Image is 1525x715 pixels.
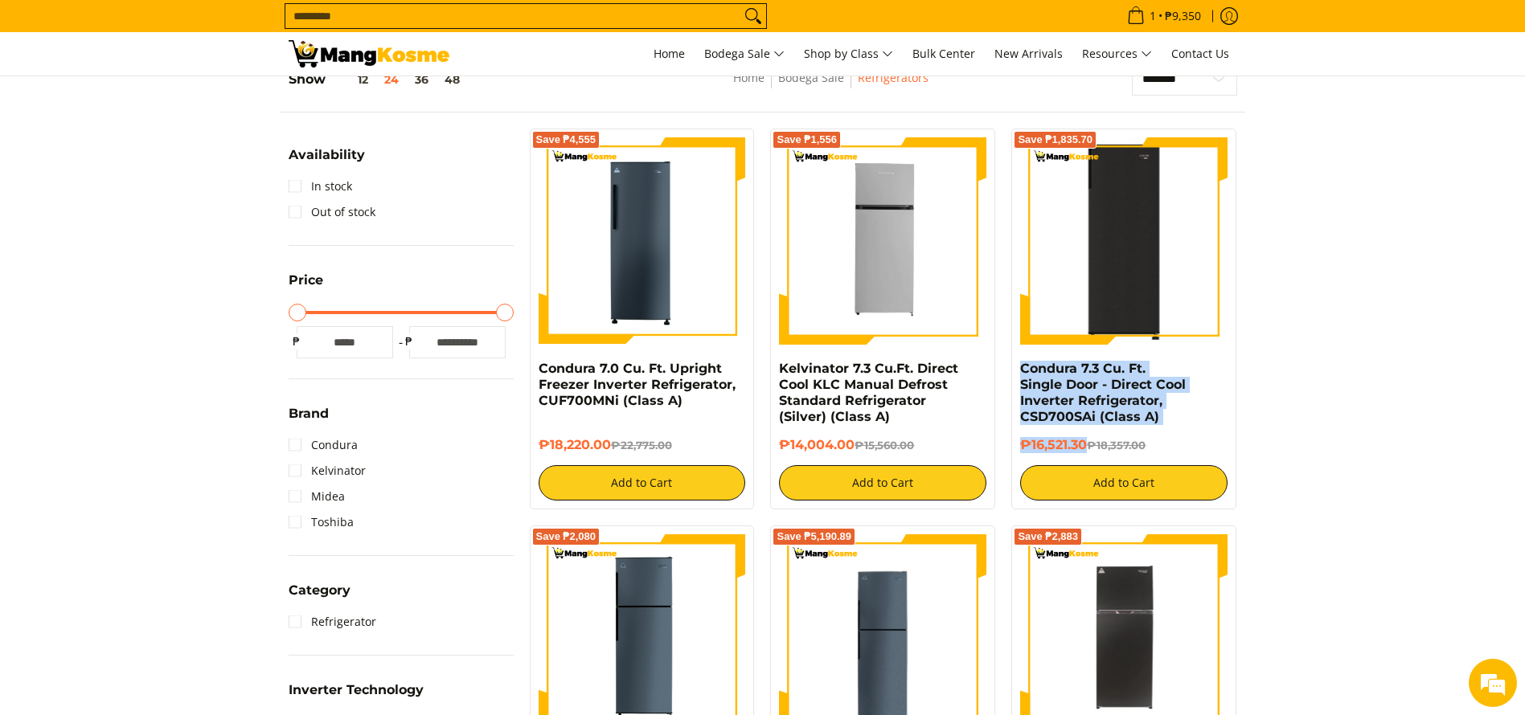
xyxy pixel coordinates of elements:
a: Contact Us [1163,32,1237,76]
button: 36 [407,73,437,86]
span: 1 [1147,10,1158,22]
a: Bodega Sale [778,70,844,85]
a: Condura 7.0 Cu. Ft. Upright Freezer Inverter Refrigerator, CUF700MNi (Class A) [539,361,736,408]
span: ₱ [289,333,305,349]
span: Bodega Sale [704,44,785,64]
a: New Arrivals [986,32,1071,76]
a: Home [733,70,765,85]
span: Save ₱1,556 [777,135,837,145]
del: ₱15,560.00 [855,439,914,451]
span: Save ₱1,835.70 [1018,135,1093,145]
a: Bodega Sale [696,32,793,76]
a: Resources [1074,32,1160,76]
summary: Open [289,149,365,174]
div: Minimize live chat window [264,8,302,47]
textarea: Type your message and hit 'Enter' [8,439,306,495]
button: 12 [326,73,376,86]
a: Kelvinator 7.3 Cu.Ft. Direct Cool KLC Manual Defrost Standard Refrigerator (Silver) (Class A) [779,361,958,424]
button: Add to Cart [779,465,986,500]
summary: Open [289,684,424,709]
a: Home [646,32,693,76]
a: Refrigerator [289,609,376,635]
a: Refrigerators [858,70,929,85]
img: Condura 7.0 Cu. Ft. Upright Freezer Inverter Refrigerator, CUF700MNi (Class A) [539,137,746,345]
div: Chat with us now [84,90,270,111]
button: Add to Cart [1020,465,1228,500]
span: Save ₱4,555 [536,135,596,145]
a: Kelvinator [289,458,366,484]
span: Category [289,584,351,597]
span: We're online! [93,202,222,365]
span: Inverter Technology [289,684,424,697]
img: Bodega Sale Refrigerator l Mang Kosme: Home Appliances Warehouse Sale [289,40,449,67]
span: Save ₱2,080 [536,532,596,541]
span: ₱9,350 [1162,10,1203,22]
nav: Breadcrumbs [621,68,1042,104]
a: Out of stock [289,199,375,225]
a: Condura [289,432,358,458]
a: In stock [289,174,352,199]
span: Resources [1082,44,1152,64]
del: ₱18,357.00 [1087,439,1146,451]
span: Brand [289,407,329,420]
span: New Arrivals [994,46,1063,61]
summary: Open [289,407,329,432]
h5: Show [289,71,468,88]
span: Price [289,274,323,287]
span: Home [654,46,685,61]
nav: Main Menu [465,32,1237,76]
summary: Open [289,274,323,299]
span: Shop by Class [804,44,893,64]
span: Save ₱2,883 [1018,532,1078,541]
img: Kelvinator 7.3 Cu.Ft. Direct Cool KLC Manual Defrost Standard Refrigerator (Silver) (Class A) [779,137,986,345]
span: • [1122,7,1206,25]
a: Shop by Class [796,32,901,76]
a: Condura 7.3 Cu. Ft. Single Door - Direct Cool Inverter Refrigerator, CSD700SAi (Class A) [1020,361,1186,424]
h6: ₱16,521.30 [1020,437,1228,453]
span: ₱ [401,333,417,349]
h6: ₱18,220.00 [539,437,746,453]
span: Save ₱5,190.89 [777,532,851,541]
img: Condura 7.3 Cu. Ft. Single Door - Direct Cool Inverter Refrigerator, CSD700SAi (Class A) - 0 [1020,137,1228,345]
h6: ₱14,004.00 [779,437,986,453]
summary: Open [289,584,351,609]
a: Bulk Center [904,32,983,76]
a: Midea [289,484,345,509]
button: Add to Cart [539,465,746,500]
span: Bulk Center [912,46,975,61]
span: Contact Us [1171,46,1229,61]
button: Search [740,4,766,28]
button: 24 [376,73,407,86]
button: 48 [437,73,468,86]
span: Availability [289,149,365,161]
del: ₱22,775.00 [611,439,672,451]
a: Toshiba [289,509,354,535]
